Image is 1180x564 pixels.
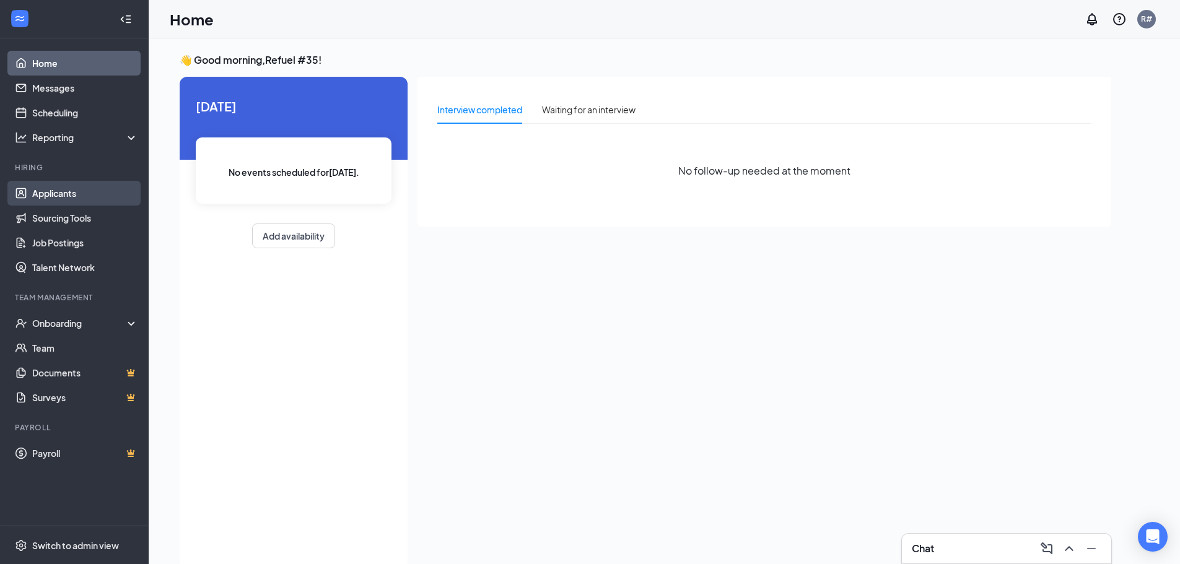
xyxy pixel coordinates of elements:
[32,206,138,230] a: Sourcing Tools
[32,317,128,329] div: Onboarding
[1039,541,1054,556] svg: ComposeMessage
[1062,541,1077,556] svg: ChevronUp
[32,51,138,76] a: Home
[1141,14,1152,24] div: R#
[437,103,522,116] div: Interview completed
[32,76,138,100] a: Messages
[15,292,136,303] div: Team Management
[1037,539,1057,558] button: ComposeMessage
[32,539,119,552] div: Switch to admin view
[1059,539,1079,558] button: ChevronUp
[1112,12,1127,27] svg: QuestionInfo
[912,542,934,555] h3: Chat
[252,223,335,248] button: Add availability
[32,131,139,144] div: Reporting
[180,53,1111,67] h3: 👋 Good morning, Refuel #35 !
[32,385,138,410] a: SurveysCrown
[32,230,138,255] a: Job Postings
[32,441,138,466] a: PayrollCrown
[1085,12,1099,27] svg: Notifications
[14,12,26,25] svg: WorkstreamLogo
[15,422,136,433] div: Payroll
[15,539,27,552] svg: Settings
[196,97,391,116] span: [DATE]
[170,9,214,30] h1: Home
[542,103,636,116] div: Waiting for an interview
[1138,522,1168,552] div: Open Intercom Messenger
[32,360,138,385] a: DocumentsCrown
[32,255,138,280] a: Talent Network
[678,163,850,178] span: No follow-up needed at the moment
[15,131,27,144] svg: Analysis
[1082,539,1101,558] button: Minimize
[32,181,138,206] a: Applicants
[15,317,27,329] svg: UserCheck
[32,100,138,125] a: Scheduling
[1084,541,1099,556] svg: Minimize
[229,165,359,179] span: No events scheduled for [DATE] .
[15,162,136,173] div: Hiring
[120,13,132,25] svg: Collapse
[32,336,138,360] a: Team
